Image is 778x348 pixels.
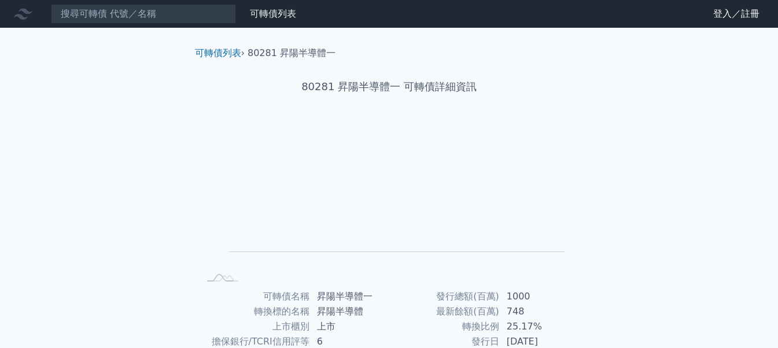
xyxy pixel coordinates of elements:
[389,289,500,304] td: 發行總額(百萬)
[186,79,593,95] h1: 80281 昇陽半導體一 可轉債詳細資訊
[310,289,389,304] td: 昇陽半導體一
[310,319,389,334] td: 上市
[218,131,565,268] g: Chart
[51,4,236,24] input: 搜尋可轉債 代號／名稱
[389,319,500,334] td: 轉換比例
[500,304,579,319] td: 748
[200,289,310,304] td: 可轉債名稱
[704,5,769,23] a: 登入／註冊
[248,46,335,60] li: 80281 昇陽半導體一
[389,304,500,319] td: 最新餘額(百萬)
[195,46,245,60] li: ›
[500,319,579,334] td: 25.17%
[500,289,579,304] td: 1000
[200,304,310,319] td: 轉換標的名稱
[200,319,310,334] td: 上市櫃別
[310,304,389,319] td: 昇陽半導體
[250,8,296,19] a: 可轉債列表
[195,47,241,58] a: 可轉債列表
